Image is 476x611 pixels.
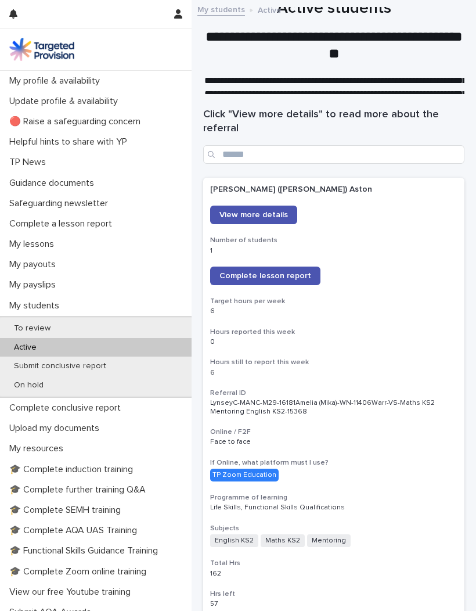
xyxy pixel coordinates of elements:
h3: Programme of learning [210,493,457,502]
h3: Subjects [210,524,457,533]
p: 🎓 Complete AQA UAS Training [5,525,146,536]
span: View more details [219,211,288,219]
p: Complete conclusive report [5,402,130,414]
p: My payslips [5,279,65,290]
p: Helpful hints to share with YP [5,136,136,148]
p: My payouts [5,259,65,270]
p: To review [5,324,60,333]
p: My resources [5,443,73,454]
h3: Hours still to report this week [210,358,457,367]
a: Complete lesson report [210,267,320,285]
p: [PERSON_NAME] ([PERSON_NAME]) Aston [210,185,457,195]
p: Upload my documents [5,423,109,434]
p: 🎓 Complete further training Q&A [5,484,155,495]
p: Update profile & availability [5,96,127,107]
span: Mentoring [307,534,351,547]
a: My students [197,2,245,16]
h3: Hrs left [210,590,457,599]
p: Active [258,3,282,16]
h3: If Online, what platform must I use? [210,458,457,468]
span: Maths KS2 [261,534,305,547]
h1: Click "View more details" to read more about the referral [203,108,464,136]
p: Submit conclusive report [5,361,116,371]
p: Life Skills, Functional Skills Qualifications [210,504,457,512]
input: Search [203,145,464,164]
p: On hold [5,380,53,390]
p: My students [5,300,68,311]
h3: Target hours per week [210,297,457,306]
h3: Number of students [210,236,457,245]
p: Face to face [210,438,457,446]
p: 🎓 Complete SEMH training [5,505,130,516]
p: My profile & availability [5,76,109,87]
span: Complete lesson report [219,272,311,280]
h3: Total Hrs [210,559,457,568]
h3: Hours reported this week [210,328,457,337]
p: 🎓 Functional Skills Guidance Training [5,545,167,556]
p: My lessons [5,239,63,250]
p: Safeguarding newsletter [5,198,117,209]
p: 6 [210,307,457,315]
div: TP Zoom Education [210,469,279,481]
p: 🎓 Complete Zoom online training [5,566,156,577]
p: 1 [210,247,457,255]
p: 57 [210,600,457,608]
p: Complete a lesson report [5,218,121,229]
a: View more details [210,206,297,224]
p: Guidance documents [5,178,103,189]
p: 🔴 Raise a safeguarding concern [5,116,150,127]
p: 🎓 Complete induction training [5,464,142,475]
p: 0 [210,338,457,346]
p: LynseyC-MANC-M29-16181Amelia (Mika)-WN-11406Warr-VS-Maths KS2 Mentoring English KS2-15368 [210,399,457,416]
p: TP News [5,157,55,168]
h3: Referral ID [210,389,457,398]
p: 162 [210,570,457,578]
p: View our free Youtube training [5,587,140,598]
h3: Online / F2F [210,427,457,437]
img: M5nRWzHhSzIhMunXDL62 [9,38,74,61]
span: English KS2 [210,534,258,547]
p: Active [5,343,46,353]
p: 6 [210,369,457,377]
